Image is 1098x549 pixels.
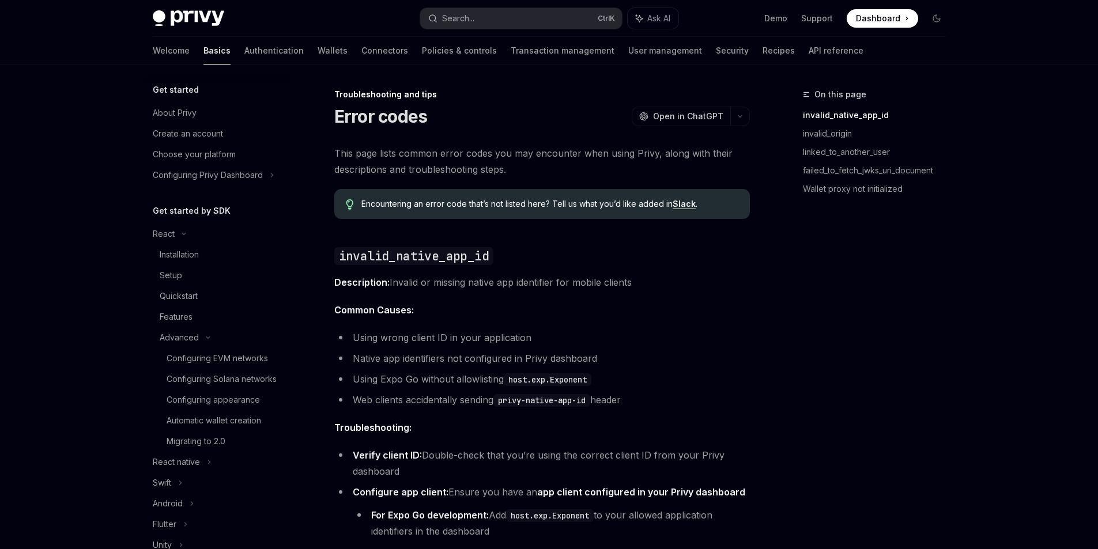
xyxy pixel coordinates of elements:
div: Flutter [153,517,176,531]
a: Quickstart [144,286,291,306]
div: Android [153,497,183,510]
div: Configuring Privy Dashboard [153,168,263,182]
span: Invalid or missing native app identifier for mobile clients [334,274,750,290]
div: Quickstart [160,289,198,303]
a: invalid_origin [803,124,955,143]
strong: Description: [334,277,390,288]
span: On this page [814,88,866,101]
code: privy-native-app-id [493,394,590,407]
a: failed_to_fetch_jwks_uri_document [803,161,955,180]
span: Open in ChatGPT [653,111,723,122]
a: Create an account [144,123,291,144]
div: Installation [160,248,199,262]
strong: Troubleshooting: [334,422,412,433]
a: Security [716,37,749,65]
button: Toggle dark mode [927,9,946,28]
li: Add to your allowed application identifiers in the dashboard [353,507,750,539]
a: Connectors [361,37,408,65]
span: Ask AI [647,13,670,24]
a: Migrating to 2.0 [144,431,291,452]
a: Support [801,13,833,24]
div: Choose your platform [153,147,236,161]
a: Features [144,306,291,327]
a: Wallets [318,37,348,65]
a: Installation [144,244,291,265]
li: Double-check that you’re using the correct client ID from your Privy dashboard [334,447,750,479]
div: Create an account [153,127,223,141]
a: Demo [764,13,787,24]
a: Authentication [244,37,304,65]
a: API reference [809,37,863,65]
li: Web clients accidentally sending header [334,392,750,408]
a: Recipes [763,37,795,65]
div: Swift [153,476,171,490]
a: About Privy [144,103,291,123]
h5: Get started by SDK [153,204,231,218]
a: Basics [203,37,231,65]
code: invalid_native_app_id [334,247,493,265]
a: Transaction management [511,37,614,65]
li: Native app identifiers not configured in Privy dashboard [334,350,750,366]
div: Search... [442,12,474,25]
div: Configuring EVM networks [167,351,268,365]
a: app client configured in your Privy dashboard [537,486,745,498]
a: Automatic wallet creation [144,410,291,431]
a: Configuring appearance [144,389,291,410]
div: Automatic wallet creation [167,414,261,427]
li: Using Expo Go without allowlisting [334,371,750,387]
strong: Common Causes: [334,304,414,316]
span: Encountering an error code that’s not listed here? Tell us what you’d like added in . [361,198,738,210]
h1: Error codes [334,106,428,127]
span: Ctrl K [598,14,615,23]
a: Welcome [153,37,190,65]
div: Setup [160,268,182,282]
a: invalid_native_app_id [803,106,955,124]
h5: Get started [153,83,199,97]
button: Ask AI [628,8,678,29]
a: linked_to_another_user [803,143,955,161]
div: Features [160,310,193,324]
span: This page lists common error codes you may encounter when using Privy, along with their descripti... [334,145,750,177]
a: Configuring EVM networks [144,348,291,369]
div: Migrating to 2.0 [167,434,225,448]
button: Search...CtrlK [420,8,622,29]
a: Setup [144,265,291,286]
div: Configuring appearance [167,393,260,407]
div: About Privy [153,106,197,120]
strong: For Expo Go development: [371,509,489,521]
a: Wallet proxy not initialized [803,180,955,198]
div: React native [153,455,200,469]
div: Troubleshooting and tips [334,89,750,100]
a: Slack [673,199,696,209]
a: Dashboard [847,9,918,28]
a: Configuring Solana networks [144,369,291,389]
li: Ensure you have an [334,484,750,539]
code: host.exp.Exponent [506,509,594,522]
svg: Tip [346,199,354,210]
div: React [153,227,175,241]
div: Advanced [160,331,199,344]
a: User management [628,37,702,65]
button: Open in ChatGPT [632,107,730,126]
code: host.exp.Exponent [504,373,591,386]
li: Using wrong client ID in your application [334,330,750,346]
img: dark logo [153,10,224,26]
a: Choose your platform [144,144,291,165]
strong: Configure app client: [353,486,448,498]
strong: Verify client ID: [353,449,422,461]
a: Policies & controls [422,37,497,65]
div: Configuring Solana networks [167,372,277,386]
span: Dashboard [856,13,900,24]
